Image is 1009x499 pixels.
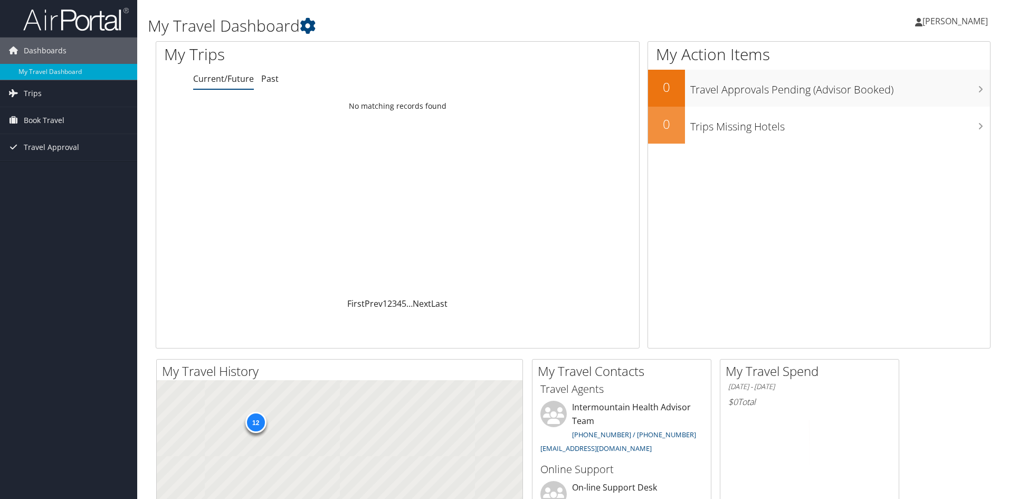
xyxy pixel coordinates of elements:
[413,298,431,309] a: Next
[406,298,413,309] span: …
[387,298,392,309] a: 2
[648,78,685,96] h2: 0
[23,7,129,32] img: airportal-logo.png
[162,362,522,380] h2: My Travel History
[383,298,387,309] a: 1
[24,107,64,134] span: Book Travel
[397,298,402,309] a: 4
[540,462,703,477] h3: Online Support
[538,362,711,380] h2: My Travel Contacts
[922,15,988,27] span: [PERSON_NAME]
[728,382,891,392] h6: [DATE] - [DATE]
[648,107,990,144] a: 0Trips Missing Hotels
[726,362,899,380] h2: My Travel Spend
[392,298,397,309] a: 3
[572,430,696,439] a: [PHONE_NUMBER] / [PHONE_NUMBER]
[648,70,990,107] a: 0Travel Approvals Pending (Advisor Booked)
[156,97,639,116] td: No matching records found
[915,5,998,37] a: [PERSON_NAME]
[728,396,738,408] span: $0
[648,115,685,133] h2: 0
[648,43,990,65] h1: My Action Items
[365,298,383,309] a: Prev
[402,298,406,309] a: 5
[535,401,708,457] li: Intermountain Health Advisor Team
[24,80,42,107] span: Trips
[431,298,448,309] a: Last
[690,114,990,134] h3: Trips Missing Hotels
[540,382,703,397] h3: Travel Agents
[24,134,79,161] span: Travel Approval
[261,73,279,84] a: Past
[347,298,365,309] a: First
[245,412,266,433] div: 12
[728,396,891,408] h6: Total
[540,444,652,453] a: [EMAIL_ADDRESS][DOMAIN_NAME]
[148,15,715,37] h1: My Travel Dashboard
[690,77,990,97] h3: Travel Approvals Pending (Advisor Booked)
[24,37,66,64] span: Dashboards
[164,43,430,65] h1: My Trips
[193,73,254,84] a: Current/Future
